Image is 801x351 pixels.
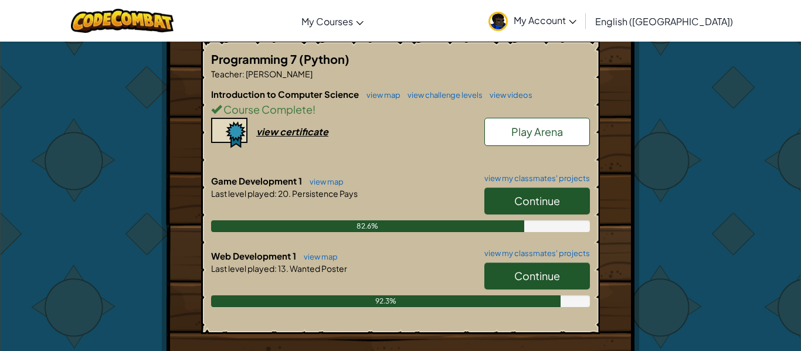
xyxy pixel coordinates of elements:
[211,118,247,148] img: certificate-icon.png
[277,188,291,199] span: 20.
[211,263,274,274] span: Last level played
[274,263,277,274] span: :
[256,125,328,138] div: view certificate
[211,88,361,100] span: Introduction to Computer Science
[361,90,400,100] a: view map
[514,269,560,282] span: Continue
[484,90,532,100] a: view videos
[277,263,289,274] span: 13.
[589,5,739,37] a: English ([GEOGRAPHIC_DATA])
[296,5,369,37] a: My Courses
[402,90,483,100] a: view challenge levels
[478,175,590,182] a: view my classmates' projects
[298,252,338,261] a: view map
[478,250,590,257] a: view my classmates' projects
[71,9,174,33] img: CodeCombat logo
[595,15,733,28] span: English ([GEOGRAPHIC_DATA])
[304,177,344,186] a: view map
[211,52,299,66] span: Programming 7
[245,69,313,79] span: [PERSON_NAME]
[301,15,353,28] span: My Courses
[242,69,245,79] span: :
[211,69,242,79] span: Teacher
[488,12,508,31] img: avatar
[211,188,274,199] span: Last level played
[511,125,563,138] span: Play Arena
[483,2,582,39] a: My Account
[211,220,524,232] div: 82.6%
[211,175,304,186] span: Game Development 1
[299,52,349,66] span: (Python)
[211,295,561,307] div: 92.3%
[211,250,298,261] span: Web Development 1
[514,14,576,26] span: My Account
[514,194,560,207] span: Continue
[211,125,328,138] a: view certificate
[222,103,313,116] span: Course Complete
[291,188,358,199] span: Persistence Pays
[313,103,315,116] span: !
[289,263,347,274] span: Wanted Poster
[274,188,277,199] span: :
